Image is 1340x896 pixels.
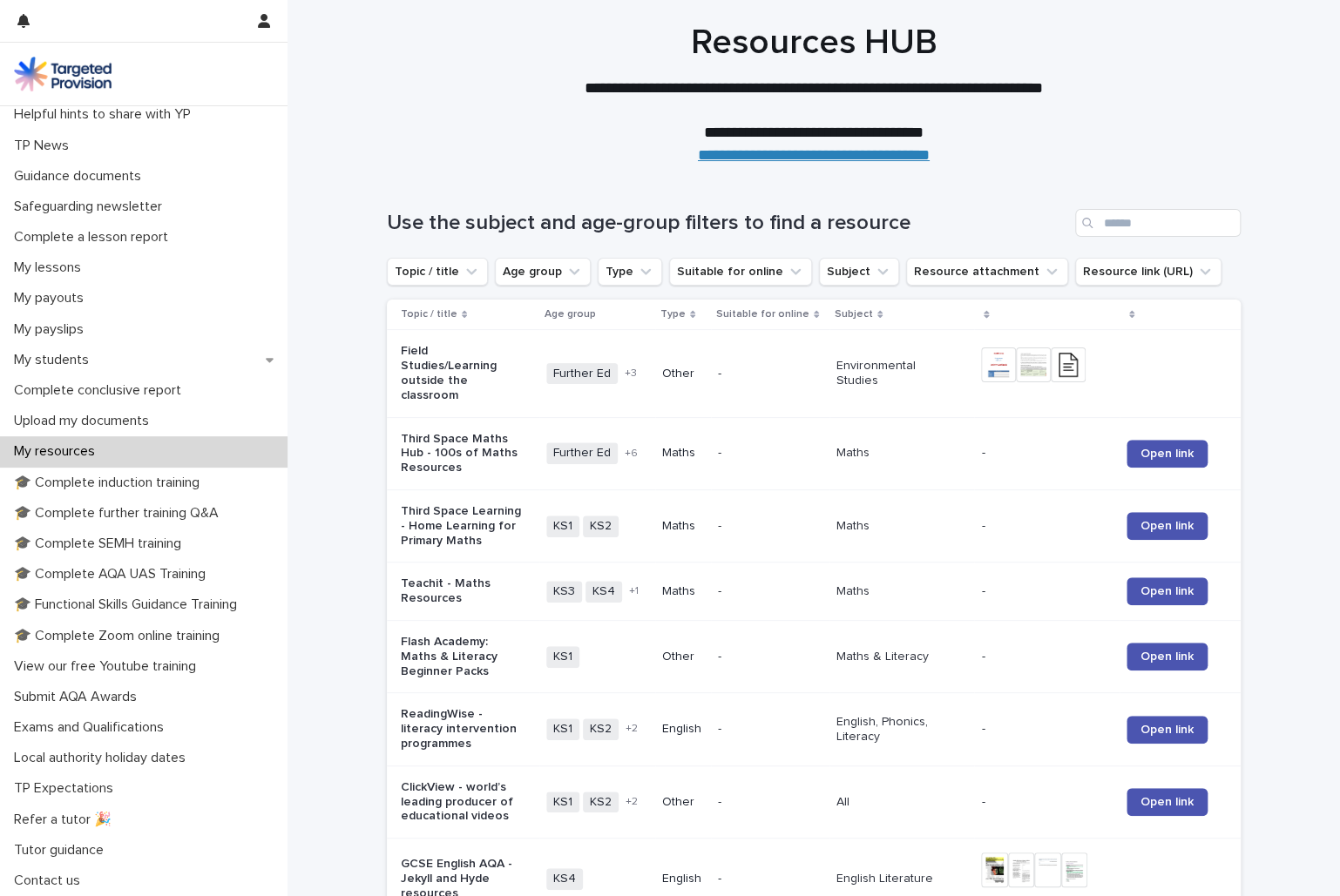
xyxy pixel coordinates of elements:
[718,519,822,534] p: -
[836,795,961,810] p: All
[981,650,1106,664] p: -
[7,199,176,215] p: Safeguarding newsletter
[598,258,662,286] button: Type
[7,321,98,338] p: My payslips
[1075,258,1222,286] button: Resource link (URL)
[836,519,961,534] p: Maths
[387,489,1241,562] tr: Third Space Learning - Home Learning for Primary MathsKS1KS2Maths-Maths-Open link
[7,658,210,675] p: View our free Youtube training
[546,718,579,740] span: KS1
[981,795,1106,810] p: -
[1140,724,1194,736] span: Open link
[836,872,961,886] p: English Literature
[7,812,125,828] p: Refer a tutor 🎉
[662,650,704,664] p: Other
[718,872,822,886] p: -
[546,581,582,603] span: KS3
[387,563,1241,621] tr: Teachit - Maths ResourcesKS3KS4+1Maths-Maths-Open link
[662,446,704,461] p: Maths
[906,258,1068,286] button: Resource attachment
[981,519,1106,534] p: -
[626,724,638,734] span: + 2
[7,106,205,123] p: Helpful hints to share with YP
[583,515,619,537] span: KS2
[7,750,200,766] p: Local authority holiday dates
[387,417,1241,489] tr: Third Space Maths Hub - 100s of Maths ResourcesFurther Ed+6Maths-Maths-Open link
[7,138,83,154] p: TP News
[626,797,638,807] span: + 2
[716,305,809,324] p: Suitable for online
[662,519,704,534] p: Maths
[401,305,457,324] p: Topic / title
[662,795,704,810] p: Other
[981,584,1106,599] p: -
[387,693,1241,765] tr: ReadingWise - literacy intervention programmesKS1KS2+2English-English, Phonics, Literacy-Open link
[401,432,525,475] p: Third Space Maths Hub - 100s of Maths Resources
[7,382,195,399] p: Complete conclusive report
[625,448,638,459] span: + 6
[546,363,618,385] span: Further Ed
[7,505,233,522] p: 🎓 Complete further training Q&A
[387,211,1068,236] h1: Use the subject and age-group filters to find a resource
[7,842,118,859] p: Tutor guidance
[1127,440,1208,468] a: Open link
[981,722,1106,737] p: -
[7,352,103,368] p: My students
[662,367,704,381] p: Other
[387,620,1241,692] tr: Flash Academy: Maths & Literacy Beginner PacksKS1Other-Maths & Literacy-Open link
[401,707,525,751] p: ReadingWise - literacy intervention programmes
[546,515,579,537] span: KS1
[7,719,178,736] p: Exams and Qualifications
[1127,788,1208,816] a: Open link
[7,596,251,613] p: 🎓 Functional Skills Guidance Training
[1075,209,1241,237] div: Search
[629,586,639,596] span: + 1
[545,305,596,324] p: Age group
[662,584,704,599] p: Maths
[7,872,94,889] p: Contact us
[662,872,704,886] p: English
[387,330,1241,417] tr: Field Studies/Learning outside the classroomFurther Ed+3Other-Environmental Studies
[585,581,622,603] span: KS4
[1127,577,1208,605] a: Open link
[7,259,95,276] p: My lessons
[718,722,822,737] p: -
[7,443,109,460] p: My resources
[583,718,619,740] span: KS2
[836,446,961,461] p: Maths
[1140,520,1194,532] span: Open link
[7,290,98,307] p: My payouts
[625,368,637,379] span: + 3
[1140,585,1194,597] span: Open link
[583,792,619,813] span: KS2
[7,475,213,491] p: 🎓 Complete induction training
[401,504,525,548] p: Third Space Learning - Home Learning for Primary Maths
[495,258,591,286] button: Age group
[546,792,579,813] span: KS1
[7,536,195,552] p: 🎓 Complete SEMH training
[718,584,822,599] p: -
[546,646,579,668] span: KS1
[14,57,112,91] img: M5nRWzHhSzIhMunXDL62
[836,715,961,744] p: English, Phonics, Literacy
[546,442,618,464] span: Further Ed
[1127,512,1208,540] a: Open link
[1140,796,1194,808] span: Open link
[401,635,525,678] p: Flash Academy: Maths & Literacy Beginner Packs
[7,168,155,185] p: Guidance documents
[7,689,151,705] p: Submit AQA Awards
[7,229,182,246] p: Complete a lesson report
[7,628,233,644] p: 🎓 Complete Zoom online training
[1127,716,1208,744] a: Open link
[718,795,822,810] p: -
[7,413,163,429] p: Upload my documents
[662,722,704,737] p: English
[981,446,1106,461] p: -
[836,359,961,388] p: Environmental Studies
[1140,650,1194,663] span: Open link
[836,650,961,664] p: Maths & Literacy
[718,446,822,461] p: -
[718,367,822,381] p: -
[401,344,525,402] p: Field Studies/Learning outside the classroom
[546,868,583,890] span: KS4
